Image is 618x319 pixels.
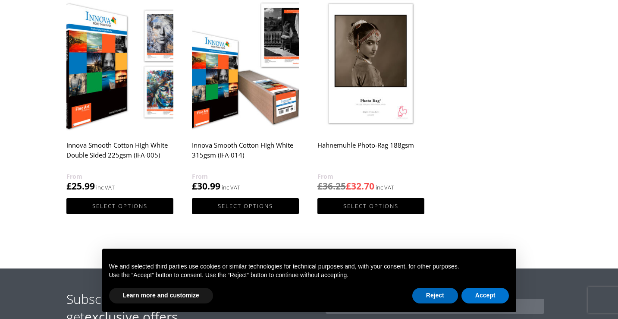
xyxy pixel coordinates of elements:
[317,180,323,192] span: £
[109,288,213,303] button: Learn more and customize
[412,288,458,303] button: Reject
[66,180,72,192] span: £
[109,271,509,280] p: Use the “Accept” button to consent. Use the “Reject” button to continue without accepting.
[66,180,95,192] bdi: 25.99
[192,198,299,214] a: Select options for “Innova Smooth Cotton High White 315gsm (IFA-014)”
[346,180,374,192] bdi: 32.70
[192,137,299,171] h2: Innova Smooth Cotton High White 315gsm (IFA-014)
[66,198,173,214] a: Select options for “Innova Smooth Cotton High White Double Sided 225gsm (IFA-005)”
[317,137,424,171] h2: Hahnemuhle Photo-Rag 188gsm
[461,288,509,303] button: Accept
[192,180,197,192] span: £
[346,180,351,192] span: £
[317,180,346,192] bdi: 36.25
[109,262,509,271] p: We and selected third parties use cookies or similar technologies for technical purposes and, wit...
[66,137,173,171] h2: Innova Smooth Cotton High White Double Sided 225gsm (IFA-005)
[317,198,424,214] a: Select options for “Hahnemuhle Photo-Rag 188gsm”
[192,180,220,192] bdi: 30.99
